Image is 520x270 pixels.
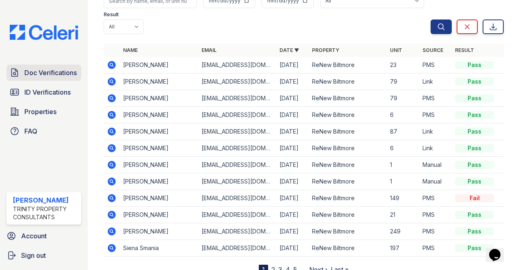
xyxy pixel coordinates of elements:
td: Manual [419,157,452,173]
td: [DATE] [276,57,309,73]
td: [EMAIL_ADDRESS][DOMAIN_NAME] [198,73,276,90]
div: Pass [455,244,494,252]
td: [EMAIL_ADDRESS][DOMAIN_NAME] [198,207,276,223]
td: PMS [419,207,452,223]
td: [PERSON_NAME] [120,157,198,173]
td: Manual [419,173,452,190]
div: Pass [455,227,494,235]
td: PMS [419,223,452,240]
td: [PERSON_NAME] [120,223,198,240]
td: PMS [419,240,452,257]
td: [EMAIL_ADDRESS][DOMAIN_NAME] [198,123,276,140]
td: [DATE] [276,123,309,140]
a: Property [312,47,339,53]
td: [EMAIL_ADDRESS][DOMAIN_NAME] [198,140,276,157]
td: Siena Smania [120,240,198,257]
td: [EMAIL_ADDRESS][DOMAIN_NAME] [198,90,276,107]
td: ReNew Biltmore [309,157,387,173]
td: ReNew Biltmore [309,107,387,123]
div: Pass [455,177,494,186]
td: PMS [419,90,452,107]
td: ReNew Biltmore [309,123,387,140]
td: [PERSON_NAME] [120,73,198,90]
div: Fail [455,194,494,202]
td: ReNew Biltmore [309,57,387,73]
td: [PERSON_NAME] [120,140,198,157]
div: Pass [455,94,494,102]
td: [DATE] [276,90,309,107]
a: Unit [390,47,402,53]
td: ReNew Biltmore [309,240,387,257]
a: Sign out [3,247,84,264]
td: [DATE] [276,73,309,90]
td: Link [419,140,452,157]
span: FAQ [24,126,37,136]
img: CE_Logo_Blue-a8612792a0a2168367f1c8372b55b34899dd931a85d93a1a3d3e32e68fde9ad4.png [3,25,84,40]
td: ReNew Biltmore [309,223,387,240]
td: [PERSON_NAME] [120,190,198,207]
div: Pass [455,144,494,152]
td: [DATE] [276,140,309,157]
td: ReNew Biltmore [309,190,387,207]
td: [DATE] [276,223,309,240]
td: [DATE] [276,173,309,190]
td: PMS [419,57,452,73]
td: ReNew Biltmore [309,90,387,107]
td: [EMAIL_ADDRESS][DOMAIN_NAME] [198,240,276,257]
td: 87 [387,123,419,140]
td: ReNew Biltmore [309,73,387,90]
td: 23 [387,57,419,73]
label: Result [104,11,119,18]
span: Doc Verifications [24,68,77,78]
td: [EMAIL_ADDRESS][DOMAIN_NAME] [198,107,276,123]
a: Source [422,47,443,53]
span: Properties [24,107,56,117]
td: Link [419,73,452,90]
td: [DATE] [276,190,309,207]
td: [PERSON_NAME] [120,57,198,73]
td: 6 [387,140,419,157]
a: Properties [6,104,81,120]
td: PMS [419,190,452,207]
td: 79 [387,90,419,107]
td: 1 [387,173,419,190]
td: [PERSON_NAME] [120,123,198,140]
span: ID Verifications [24,87,71,97]
td: [EMAIL_ADDRESS][DOMAIN_NAME] [198,223,276,240]
a: Account [3,228,84,244]
a: Name [123,47,138,53]
td: [EMAIL_ADDRESS][DOMAIN_NAME] [198,173,276,190]
td: 1 [387,157,419,173]
div: Pass [455,111,494,119]
td: [DATE] [276,207,309,223]
div: Trinity Property Consultants [13,205,78,221]
td: [PERSON_NAME] [120,90,198,107]
div: Pass [455,127,494,136]
td: ReNew Biltmore [309,207,387,223]
td: [EMAIL_ADDRESS][DOMAIN_NAME] [198,157,276,173]
div: Pass [455,161,494,169]
div: [PERSON_NAME] [13,195,78,205]
a: Date ▼ [279,47,299,53]
div: Pass [455,211,494,219]
td: PMS [419,107,452,123]
div: Pass [455,78,494,86]
td: ReNew Biltmore [309,173,387,190]
a: Result [455,47,474,53]
span: Sign out [21,251,46,260]
td: 149 [387,190,419,207]
iframe: chat widget [486,238,512,262]
a: Email [201,47,217,53]
a: Doc Verifications [6,65,81,81]
td: [DATE] [276,157,309,173]
td: 79 [387,73,419,90]
div: Pass [455,61,494,69]
td: ReNew Biltmore [309,140,387,157]
td: [PERSON_NAME] [120,107,198,123]
span: Account [21,231,47,241]
td: [PERSON_NAME] [120,207,198,223]
td: 249 [387,223,419,240]
td: [EMAIL_ADDRESS][DOMAIN_NAME] [198,190,276,207]
a: FAQ [6,123,81,139]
